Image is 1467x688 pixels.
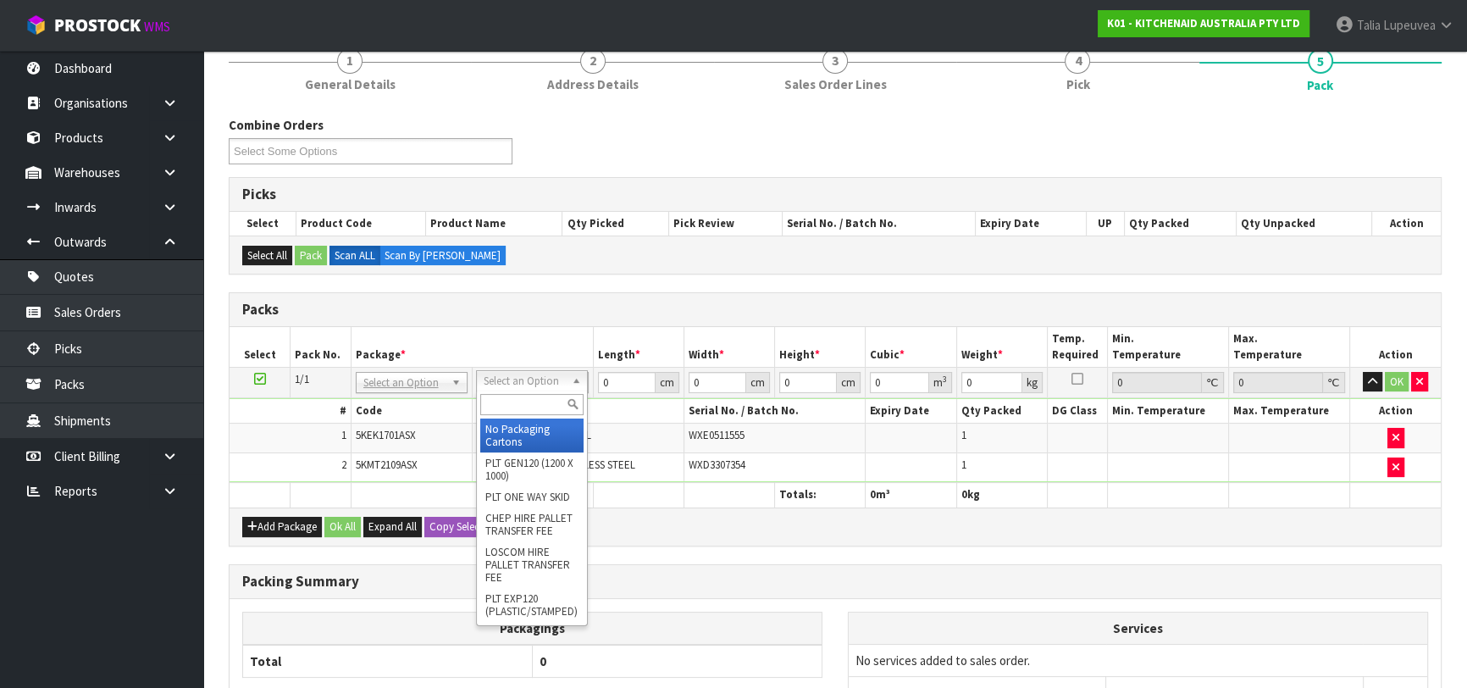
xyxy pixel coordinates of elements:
[1108,327,1229,367] th: Min. Temperature
[866,483,956,508] th: m³
[356,428,416,442] span: 5KEK1701ASX
[961,458,966,472] span: 1
[1098,10,1309,37] a: K01 - KITCHENAID AUSTRALIA PTY LTD
[929,372,952,393] div: m
[351,399,472,424] th: Code
[1047,399,1108,424] th: DG Class
[746,372,770,393] div: cm
[849,645,1427,677] td: No services added to sales order.
[849,613,1427,645] th: Services
[1202,372,1224,393] div: ℃
[484,371,565,391] span: Select an Option
[775,483,866,508] th: Totals:
[480,486,584,508] li: PLT ONE WAY SKID
[242,517,322,537] button: Add Package
[1047,327,1108,367] th: Temp. Required
[25,14,47,36] img: cube-alt.png
[1108,399,1229,424] th: Min. Temperature
[689,458,745,472] span: WXD3307354
[230,212,296,236] th: Select
[295,372,309,386] span: 1/1
[1237,212,1372,236] th: Qty Unpacked
[229,116,324,134] label: Combine Orders
[580,48,606,74] span: 2
[1357,17,1381,33] span: Talia
[783,212,976,236] th: Serial No. / Batch No.
[480,419,584,452] li: No Packaging Cartons
[480,452,584,486] li: PLT GEN120 (1200 X 1000)
[351,327,593,367] th: Package
[242,246,292,266] button: Select All
[426,212,562,236] th: Product Name
[866,327,956,367] th: Cubic
[669,212,783,236] th: Pick Review
[1065,48,1090,74] span: 4
[295,246,327,266] button: Pack
[324,517,361,537] button: Ok All
[480,588,584,622] li: PLT EXP120 (PLASTIC/STAMPED)
[1107,16,1300,31] strong: K01 - KITCHENAID AUSTRALIA PTY LTD
[684,399,866,424] th: Serial No. / Batch No.
[961,428,966,442] span: 1
[472,399,684,424] th: Name
[230,327,291,367] th: Select
[1383,17,1436,33] span: Lupeuvea
[870,487,876,502] span: 0
[243,645,533,678] th: Total
[562,212,669,236] th: Qty Picked
[943,374,947,385] sup: 3
[1066,75,1089,93] span: Pick
[775,327,866,367] th: Height
[242,574,1428,590] h3: Packing Summary
[1307,76,1333,94] span: Pack
[866,399,956,424] th: Expiry Date
[230,399,351,424] th: #
[956,327,1047,367] th: Weight
[1229,327,1350,367] th: Max. Temperature
[1086,212,1124,236] th: UP
[356,458,418,472] span: 5KMT2109ASX
[837,372,861,393] div: cm
[291,327,352,367] th: Pack No.
[1229,399,1350,424] th: Max. Temperature
[689,428,745,442] span: WXE0511555
[1323,372,1345,393] div: ℃
[1022,372,1043,393] div: kg
[540,653,546,669] span: 0
[1308,48,1333,74] span: 5
[243,612,822,645] th: Packagings
[547,75,639,93] span: Address Details
[684,327,774,367] th: Width
[480,541,584,588] li: LOSCOM HIRE PALLET TRANSFER FEE
[337,48,363,74] span: 1
[956,399,1047,424] th: Qty Packed
[296,212,425,236] th: Product Code
[144,19,170,35] small: WMS
[363,373,445,393] span: Select an Option
[242,186,1428,203] h3: Picks
[424,517,499,537] button: Copy Selected
[656,372,679,393] div: cm
[242,302,1428,318] h3: Packs
[1371,212,1441,236] th: Action
[480,508,584,541] li: CHEP HIRE PALLET TRANSFER FEE
[822,48,848,74] span: 3
[975,212,1086,236] th: Expiry Date
[961,487,967,502] span: 0
[54,14,141,36] span: ProStock
[1350,399,1441,424] th: Action
[341,458,346,472] span: 2
[363,517,422,537] button: Expand All
[1124,212,1236,236] th: Qty Packed
[1385,372,1409,392] button: OK
[956,483,1047,508] th: kg
[379,246,506,266] label: Scan By [PERSON_NAME]
[305,75,396,93] span: General Details
[784,75,887,93] span: Sales Order Lines
[368,519,417,534] span: Expand All
[593,327,684,367] th: Length
[341,428,346,442] span: 1
[1350,327,1441,367] th: Action
[329,246,380,266] label: Scan ALL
